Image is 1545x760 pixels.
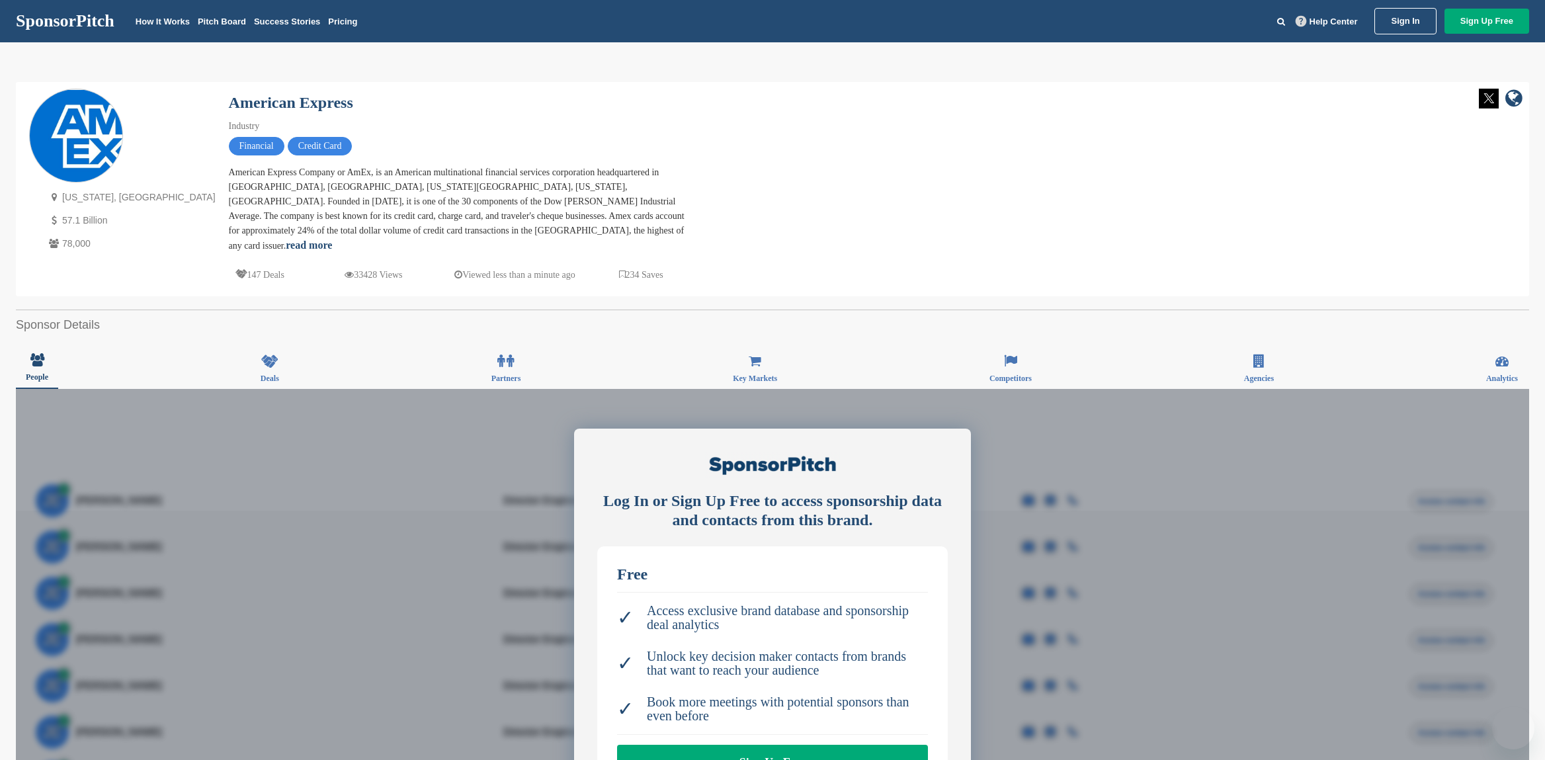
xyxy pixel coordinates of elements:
[617,656,634,670] span: ✓
[254,17,320,26] a: Success Stories
[989,374,1032,382] span: Competitors
[491,374,521,382] span: Partners
[454,267,575,283] p: Viewed less than a minute ago
[328,17,357,26] a: Pricing
[733,374,777,382] span: Key Markets
[1444,9,1529,34] a: Sign Up Free
[1374,8,1436,34] a: Sign In
[229,165,692,253] div: American Express Company or AmEx, is an American multinational financial services corporation hea...
[1293,14,1360,29] a: Help Center
[198,17,246,26] a: Pitch Board
[1505,89,1523,110] a: company link
[288,137,353,155] span: Credit Card
[30,90,122,183] img: Sponsorpitch & American Express
[136,17,190,26] a: How It Works
[16,13,114,30] a: SponsorPitch
[1244,374,1274,382] span: Agencies
[1479,89,1499,108] img: Twitter white
[46,235,216,252] p: 78,000
[1486,374,1518,382] span: Analytics
[1492,707,1534,749] iframe: Button to launch messaging window
[261,374,279,382] span: Deals
[617,566,928,582] div: Free
[345,267,402,283] p: 33428 Views
[235,267,284,283] p: 147 Deals
[617,611,634,624] span: ✓
[286,239,332,251] a: read more
[26,373,48,381] span: People
[617,689,928,730] li: Book more meetings with potential sponsors than even before
[229,119,692,134] div: Industry
[229,137,284,155] span: Financial
[619,267,663,283] p: 234 Saves
[46,189,216,206] p: [US_STATE], [GEOGRAPHIC_DATA]
[229,94,353,111] a: American Express
[16,316,1529,334] h2: Sponsor Details
[617,597,928,638] li: Access exclusive brand database and sponsorship deal analytics
[46,212,216,229] p: 57.1 Billion
[617,702,634,716] span: ✓
[617,643,928,684] li: Unlock key decision maker contacts from brands that want to reach your audience
[597,491,948,530] div: Log In or Sign Up Free to access sponsorship data and contacts from this brand.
